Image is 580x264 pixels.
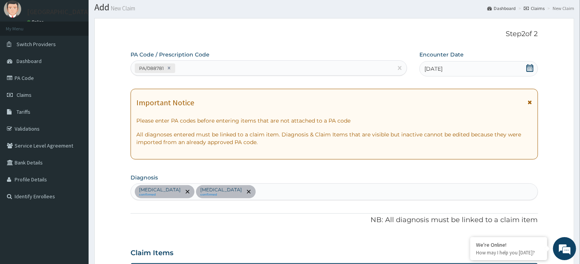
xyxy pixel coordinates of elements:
[200,193,242,197] small: confirmed
[139,193,181,197] small: confirmed
[17,108,30,115] span: Tariffs
[45,81,106,159] span: We're online!
[14,38,31,58] img: d_794563401_company_1708531726252_794563401
[476,249,541,256] p: How may I help you today?
[17,58,42,65] span: Dashboard
[184,188,191,195] span: remove selection option
[109,5,135,11] small: New Claim
[137,64,165,73] div: PA/088781
[131,30,538,38] p: Step 2 of 2
[131,249,173,257] h3: Claim Items
[27,8,91,15] p: [GEOGRAPHIC_DATA]
[424,65,443,73] span: [DATE]
[545,5,574,12] li: New Claim
[487,5,516,12] a: Dashboard
[419,51,464,58] label: Encounter Date
[94,2,574,12] h1: Add
[524,5,545,12] a: Claims
[136,117,532,125] p: Please enter PA codes before entering items that are not attached to a PA code
[40,43,129,53] div: Chat with us now
[4,0,21,18] img: User Image
[200,187,242,193] p: [MEDICAL_DATA]
[245,188,252,195] span: remove selection option
[131,174,158,181] label: Diagnosis
[131,215,538,225] p: NB: All diagnosis must be linked to a claim item
[139,187,181,193] p: [MEDICAL_DATA]
[17,91,32,98] span: Claims
[131,51,210,58] label: PA Code / Prescription Code
[476,241,541,248] div: We're Online!
[136,98,194,107] h1: Important Notice
[136,131,532,146] p: All diagnoses entered must be linked to a claim item. Diagnosis & Claim Items that are visible bu...
[126,4,145,22] div: Minimize live chat window
[27,19,45,25] a: Online
[17,41,56,48] span: Switch Providers
[4,179,147,206] textarea: Type your message and hit 'Enter'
